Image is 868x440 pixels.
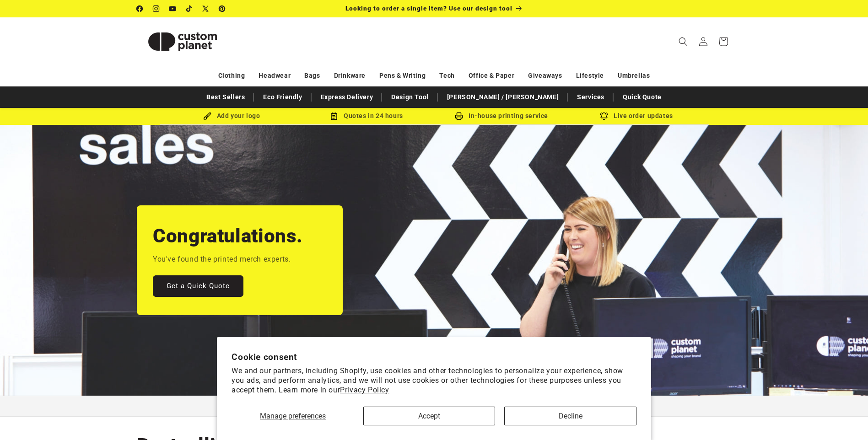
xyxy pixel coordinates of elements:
[304,68,320,84] a: Bags
[202,89,249,105] a: Best Sellers
[442,89,563,105] a: [PERSON_NAME] / [PERSON_NAME]
[387,89,433,105] a: Design Tool
[259,68,291,84] a: Headwear
[822,396,868,440] iframe: Chat Widget
[232,352,636,362] h2: Cookie consent
[345,5,512,12] span: Looking to order a single item? Use our design tool
[455,112,463,120] img: In-house printing
[137,21,228,62] img: Custom Planet
[232,366,636,395] p: We and our partners, including Shopify, use cookies and other technologies to personalize your ex...
[528,68,562,84] a: Giveaways
[618,89,666,105] a: Quick Quote
[153,275,243,297] a: Get a Quick Quote
[469,68,514,84] a: Office & Paper
[232,407,354,425] button: Manage preferences
[379,68,426,84] a: Pens & Writing
[218,68,245,84] a: Clothing
[164,110,299,122] div: Add your logo
[153,253,291,266] p: You've found the printed merch experts.
[133,17,232,65] a: Custom Planet
[600,112,608,120] img: Order updates
[299,110,434,122] div: Quotes in 24 hours
[260,412,326,420] span: Manage preferences
[330,112,338,120] img: Order Updates Icon
[153,224,303,248] h2: Congratulations.
[618,68,650,84] a: Umbrellas
[340,386,389,394] a: Privacy Policy
[316,89,378,105] a: Express Delivery
[439,68,454,84] a: Tech
[363,407,495,425] button: Accept
[576,68,604,84] a: Lifestyle
[504,407,636,425] button: Decline
[334,68,366,84] a: Drinkware
[434,110,569,122] div: In-house printing service
[572,89,609,105] a: Services
[569,110,704,122] div: Live order updates
[259,89,307,105] a: Eco Friendly
[203,112,211,120] img: Brush Icon
[673,32,693,52] summary: Search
